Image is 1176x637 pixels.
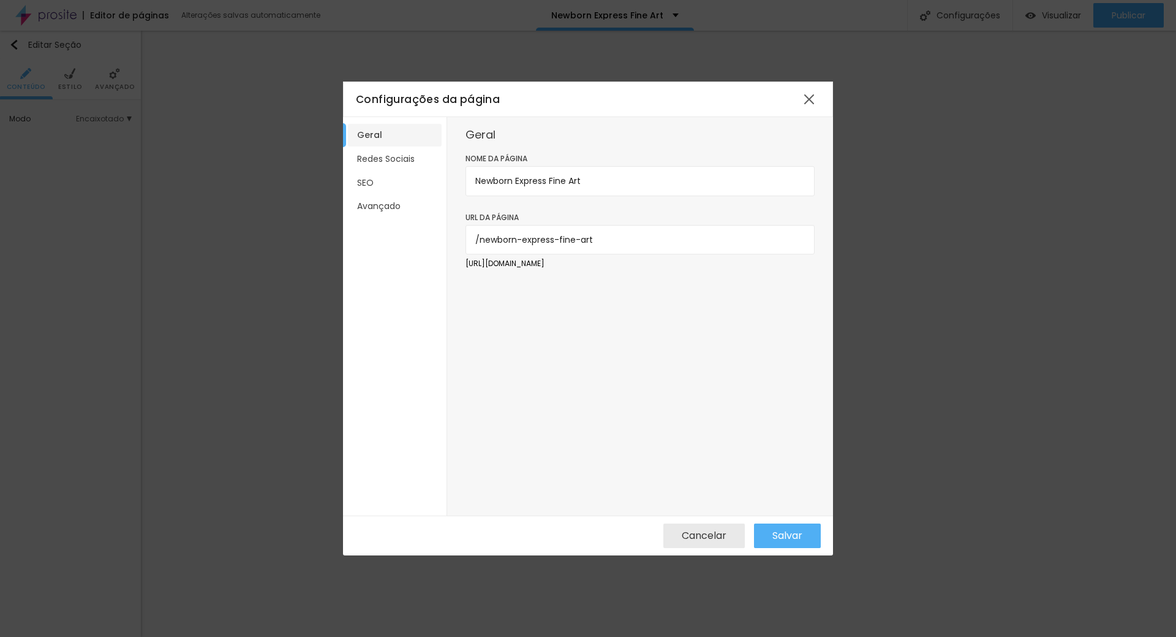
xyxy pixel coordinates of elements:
[466,153,527,164] span: Nome da página
[348,148,442,170] li: Redes Sociais
[754,524,821,548] button: Salvar
[348,172,442,194] li: SEO
[772,530,802,541] span: Salvar
[682,530,726,541] span: Cancelar
[348,195,442,218] li: Avançado
[663,524,745,548] button: Cancelar
[466,129,815,140] div: Geral
[356,92,500,107] span: Configurações da página
[466,212,519,223] span: URL da página
[348,124,442,147] li: Geral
